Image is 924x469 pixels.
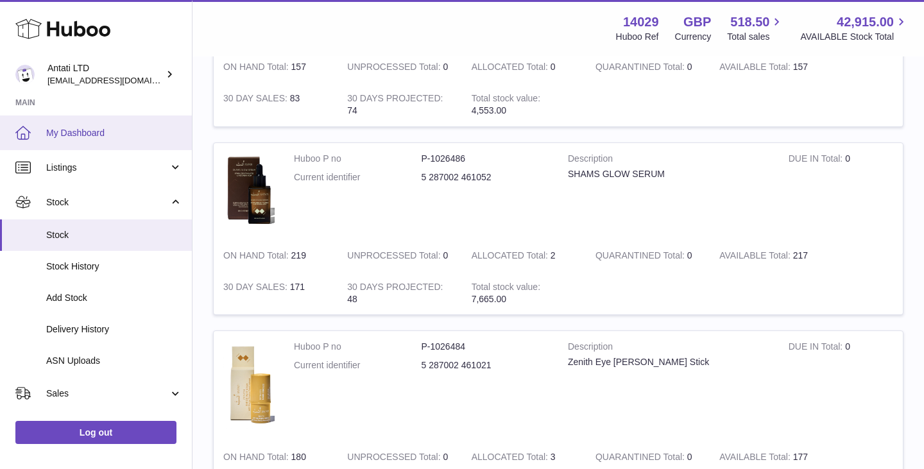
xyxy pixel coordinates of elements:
[623,13,659,31] strong: 14029
[595,452,687,465] strong: QUARANTINED Total
[422,359,549,371] dd: 5 287002 461021
[294,171,422,183] dt: Current identifier
[214,51,338,83] td: 157
[727,31,784,43] span: Total sales
[800,31,909,43] span: AVAILABLE Stock Total
[347,452,443,465] strong: UNPROCESSED Total
[710,240,834,271] td: 217
[46,323,182,336] span: Delivery History
[294,153,422,165] dt: Huboo P no
[46,388,169,400] span: Sales
[347,250,443,264] strong: UNPROCESSED Total
[338,271,461,315] td: 48
[568,153,769,168] strong: Description
[422,153,549,165] dd: P-1026486
[46,260,182,273] span: Stock History
[422,341,549,353] dd: P-1026484
[223,452,291,465] strong: ON HAND Total
[223,341,275,429] img: product image
[568,356,769,368] div: Zenith Eye [PERSON_NAME] Stick
[687,452,692,462] span: 0
[46,229,182,241] span: Stock
[294,341,422,353] dt: Huboo P no
[338,240,461,271] td: 0
[338,83,461,126] td: 74
[779,143,903,240] td: 0
[472,452,551,465] strong: ALLOCATED Total
[472,62,551,75] strong: ALLOCATED Total
[47,75,189,85] span: [EMAIL_ADDRESS][DOMAIN_NAME]
[719,250,792,264] strong: AVAILABLE Total
[47,62,163,87] div: Antati LTD
[347,93,443,107] strong: 30 DAYS PROJECTED
[710,51,834,83] td: 157
[347,282,443,295] strong: 30 DAYS PROJECTED
[223,93,290,107] strong: 30 DAY SALES
[214,83,338,126] td: 83
[338,51,461,83] td: 0
[214,240,338,271] td: 219
[223,62,291,75] strong: ON HAND Total
[616,31,659,43] div: Huboo Ref
[472,250,551,264] strong: ALLOCATED Total
[837,13,894,31] span: 42,915.00
[46,292,182,304] span: Add Stock
[472,282,540,295] strong: Total stock value
[15,421,176,444] a: Log out
[15,65,35,84] img: toufic@antatiskin.com
[214,271,338,315] td: 171
[223,250,291,264] strong: ON HAND Total
[46,127,182,139] span: My Dashboard
[683,13,711,31] strong: GBP
[719,452,792,465] strong: AVAILABLE Total
[462,51,586,83] td: 0
[46,196,169,209] span: Stock
[422,171,549,183] dd: 5 287002 461052
[568,341,769,356] strong: Description
[730,13,769,31] span: 518.50
[727,13,784,43] a: 518.50 Total sales
[462,240,586,271] td: 2
[472,105,507,115] span: 4,553.00
[789,153,845,167] strong: DUE IN Total
[347,62,443,75] strong: UNPROCESSED Total
[675,31,712,43] div: Currency
[595,62,687,75] strong: QUARANTINED Total
[595,250,687,264] strong: QUARANTINED Total
[46,355,182,367] span: ASN Uploads
[46,162,169,174] span: Listings
[472,93,540,107] strong: Total stock value
[789,341,845,355] strong: DUE IN Total
[223,282,290,295] strong: 30 DAY SALES
[568,168,769,180] div: SHAMS GLOW SERUM
[800,13,909,43] a: 42,915.00 AVAILABLE Stock Total
[472,294,507,304] span: 7,665.00
[223,153,275,227] img: product image
[779,331,903,441] td: 0
[719,62,792,75] strong: AVAILABLE Total
[687,62,692,72] span: 0
[294,359,422,371] dt: Current identifier
[687,250,692,260] span: 0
